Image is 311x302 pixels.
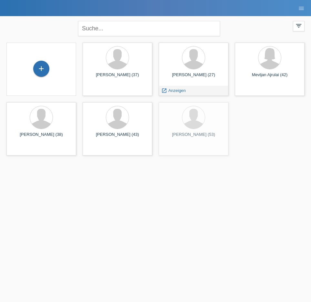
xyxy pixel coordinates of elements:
[295,22,302,29] i: filter_list
[161,88,167,94] i: launch
[161,88,186,93] a: launch Anzeigen
[298,5,305,12] i: menu
[240,72,299,83] div: Mevljan Ajrulai (42)
[164,132,223,142] div: [PERSON_NAME] (53)
[88,72,147,83] div: [PERSON_NAME] (37)
[12,132,71,142] div: [PERSON_NAME] (38)
[34,63,49,74] div: Kund*in hinzufügen
[295,6,308,10] a: menu
[78,21,220,36] input: Suche...
[164,72,223,83] div: [PERSON_NAME] (27)
[88,132,147,142] div: [PERSON_NAME] (43)
[168,88,186,93] span: Anzeigen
